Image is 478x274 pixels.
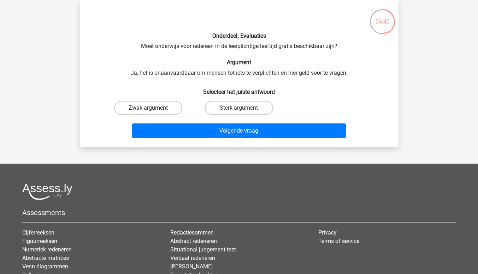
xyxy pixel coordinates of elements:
a: Redactiesommen [170,229,214,236]
button: Volgende vraag [132,123,346,138]
a: Privacy [318,229,337,236]
a: Terms of service [318,238,359,244]
label: Sterk argument [205,101,273,115]
a: Abstracte matrices [22,255,69,261]
a: Numeriek redeneren [22,246,72,253]
a: Figuurreeksen [22,238,57,244]
a: [PERSON_NAME] [170,263,213,270]
a: Venn diagrammen [22,263,68,270]
img: Assessly logo [22,183,72,200]
h6: Selecteer het juiste antwoord [91,83,387,95]
a: Situational judgement test [170,246,236,253]
div: 04:40 [369,8,396,26]
a: Verbaal redeneren [170,255,215,261]
h5: Assessments [22,208,456,217]
a: Abstract redeneren [170,238,217,244]
a: Cijferreeksen [22,229,54,236]
label: Zwak argument [114,101,182,115]
h6: Argument [91,59,387,66]
div: Moet onderwijs voor iedereen in de leerplichtige leeftijd gratis beschikbaar zijn? Ja, het is ona... [83,6,396,141]
h6: Onderdeel: Evaluaties [91,32,387,39]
